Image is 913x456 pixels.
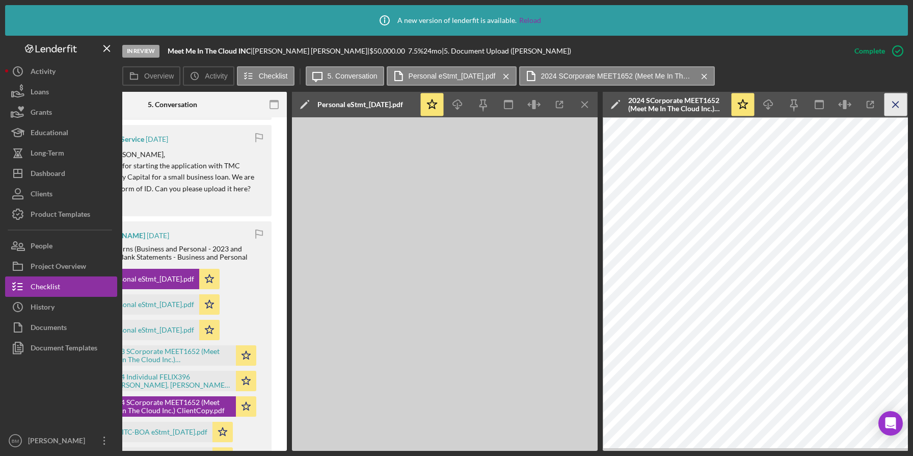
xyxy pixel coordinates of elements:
[328,72,378,80] label: 5. Conversation
[31,338,97,361] div: Document Templates
[88,345,256,366] button: 2023 SCorporate MEET1652 (Meet Me In The Cloud Inc.) ClientCopyv2.pdf
[5,184,117,204] button: Clients
[109,373,231,389] div: 2024 Individual FELIX396 ([PERSON_NAME], [PERSON_NAME]) ClientCopy-1.pdf
[31,256,86,279] div: Project Overview
[88,245,261,261] div: (1) Tax returns (Business and Personal - 2023 and 2024), (2) Bank Statements - Business and Personal
[168,47,253,55] div: |
[31,163,65,186] div: Dashboard
[5,204,117,224] button: Product Templates
[423,47,442,55] div: 24 mo
[109,428,207,436] div: MMITC-BOA eStmt_[DATE].pdf
[5,61,117,82] button: Activity
[31,122,68,145] div: Educational
[369,47,408,55] div: $50,000.00
[5,317,117,338] button: Documents
[5,338,117,358] button: Document Templates
[88,422,233,442] button: MMITC-BOA eStmt_[DATE].pdf
[88,149,261,160] p: Hello [PERSON_NAME],
[122,66,180,86] button: Overview
[5,297,117,317] button: History
[88,294,220,315] button: Personal eStmt_[DATE].pdf
[31,184,52,207] div: Clients
[122,45,159,58] div: In Review
[519,66,715,86] button: 2024 SCorporate MEET1652 (Meet Me In The Cloud Inc.) ClientCopy.pdf
[31,61,56,84] div: Activity
[31,204,90,227] div: Product Templates
[88,371,256,391] button: 2024 Individual FELIX396 ([PERSON_NAME], [PERSON_NAME]) ClientCopy-1.pdf
[88,160,261,194] p: Thank you for starting the application with TMC Community Capital for a small business loan. We a...
[628,96,725,113] div: 2024 SCorporate MEET1652 (Meet Me In The Cloud Inc.) ClientCopy.pdf
[372,8,541,33] div: A new version of lenderfit is available.
[31,143,64,166] div: Long-Term
[88,320,220,340] button: Personal eStmt_[DATE].pdf
[878,411,903,436] div: Open Intercom Messenger
[12,438,19,444] text: BM
[31,317,67,340] div: Documents
[146,135,168,143] time: 2025-08-06 20:38
[5,236,117,256] button: People
[259,72,288,80] label: Checklist
[409,72,496,80] label: Personal eStmt_[DATE].pdf
[854,41,885,61] div: Complete
[541,72,694,80] label: 2024 SCorporate MEET1652 (Meet Me In The Cloud Inc.) ClientCopy.pdf
[519,16,541,24] a: Reload
[88,194,261,206] p: Thank you
[109,347,231,364] div: 2023 SCorporate MEET1652 (Meet Me In The Cloud Inc.) ClientCopyv2.pdf
[168,46,251,55] b: Meet Me In The Cloud INC
[5,276,117,297] button: Checklist
[5,102,117,122] button: Grants
[5,430,117,451] button: BM[PERSON_NAME]
[237,66,294,86] button: Checklist
[183,66,234,86] button: Activity
[31,236,52,259] div: People
[306,66,384,86] button: 5. Conversation
[109,275,194,283] div: Personal eStmt_[DATE].pdf
[205,72,227,80] label: Activity
[387,66,517,86] button: Personal eStmt_[DATE].pdf
[253,47,369,55] div: [PERSON_NAME] [PERSON_NAME] |
[144,72,174,80] label: Overview
[317,100,403,109] div: Personal eStmt_[DATE].pdf
[148,100,197,109] div: 5. Conversation
[31,297,55,320] div: History
[31,102,52,125] div: Grants
[5,256,117,276] button: Project Overview
[109,398,231,415] div: 2024 SCorporate MEET1652 (Meet Me In The Cloud Inc.) ClientCopy.pdf
[88,396,256,417] button: 2024 SCorporate MEET1652 (Meet Me In The Cloud Inc.) ClientCopy.pdf
[5,163,117,184] button: Dashboard
[109,326,194,334] div: Personal eStmt_[DATE].pdf
[5,122,117,143] button: Educational
[88,269,220,289] button: Personal eStmt_[DATE].pdf
[442,47,571,55] div: | 5. Document Upload ([PERSON_NAME])
[5,143,117,163] button: Long-Term
[25,430,92,453] div: [PERSON_NAME]
[844,41,908,61] button: Complete
[109,300,194,309] div: Personal eStmt_[DATE].pdf
[31,82,49,105] div: Loans
[5,82,117,102] button: Loans
[31,276,60,299] div: Checklist
[147,232,169,240] time: 2025-08-05 16:19
[408,47,423,55] div: 7.5 %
